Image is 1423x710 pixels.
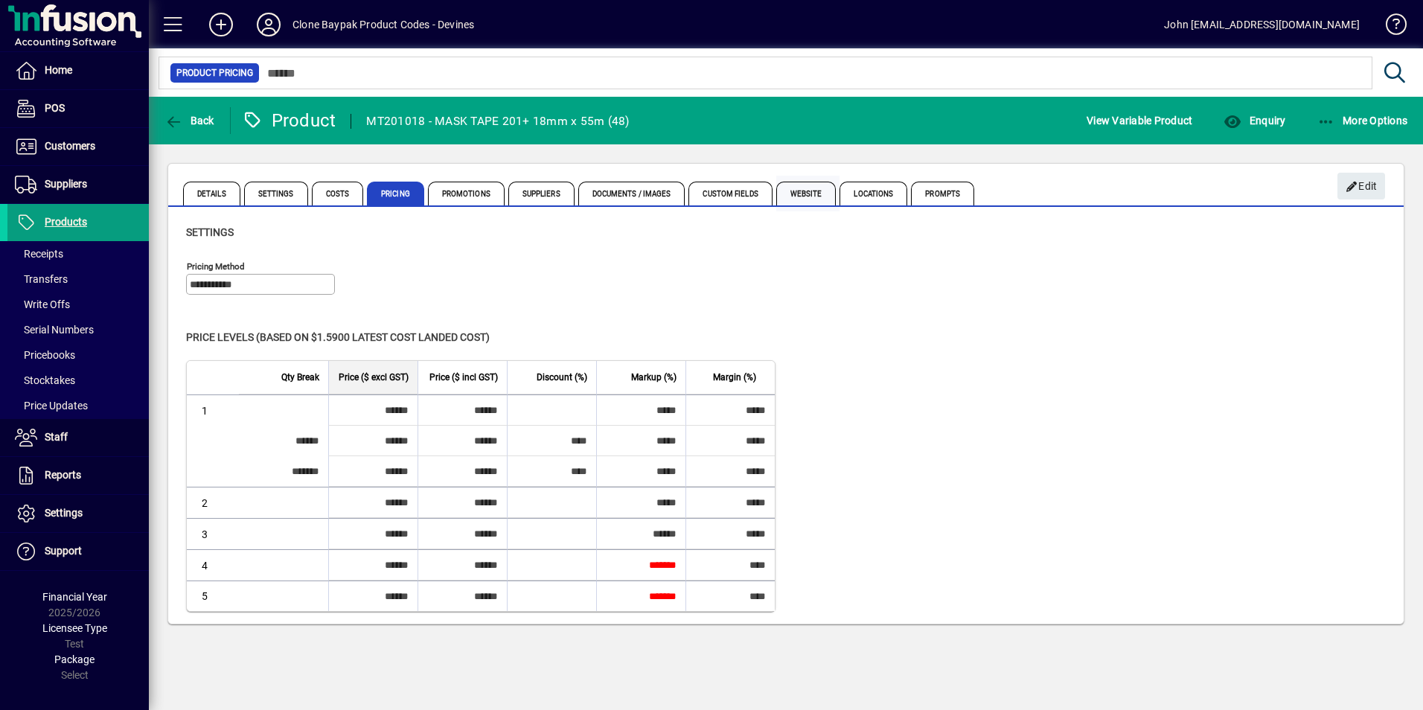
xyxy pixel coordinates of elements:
[45,469,81,481] span: Reports
[1087,109,1192,132] span: View Variable Product
[578,182,685,205] span: Documents / Images
[366,109,629,133] div: MT201018 - MASK TAPE 201+ 18mm x 55m (48)
[15,349,75,361] span: Pricebooks
[45,216,87,228] span: Products
[537,369,587,386] span: Discount (%)
[42,622,107,634] span: Licensee Type
[7,533,149,570] a: Support
[1224,115,1285,127] span: Enquiry
[508,182,575,205] span: Suppliers
[1375,3,1404,51] a: Knowledge Base
[15,400,88,412] span: Price Updates
[186,331,490,343] span: Price levels (based on $1.5900 Latest cost landed cost)
[244,182,308,205] span: Settings
[15,298,70,310] span: Write Offs
[45,431,68,443] span: Staff
[186,226,234,238] span: Settings
[7,90,149,127] a: POS
[7,292,149,317] a: Write Offs
[7,128,149,165] a: Customers
[45,64,72,76] span: Home
[245,11,292,38] button: Profile
[7,241,149,266] a: Receipts
[7,457,149,494] a: Reports
[1314,107,1412,134] button: More Options
[292,13,474,36] div: Clone Baypak Product Codes - Devines
[45,178,87,190] span: Suppliers
[1337,173,1385,199] button: Edit
[7,52,149,89] a: Home
[339,369,409,386] span: Price ($ excl GST)
[312,182,364,205] span: Costs
[45,140,95,152] span: Customers
[187,549,239,581] td: 4
[45,545,82,557] span: Support
[176,65,253,80] span: Product Pricing
[688,182,772,205] span: Custom Fields
[187,487,239,518] td: 2
[776,182,837,205] span: Website
[1220,107,1289,134] button: Enquiry
[7,342,149,368] a: Pricebooks
[7,393,149,418] a: Price Updates
[631,369,677,386] span: Markup (%)
[54,653,95,665] span: Package
[187,261,245,272] mat-label: Pricing method
[7,368,149,393] a: Stocktakes
[45,102,65,114] span: POS
[1317,115,1408,127] span: More Options
[197,11,245,38] button: Add
[45,507,83,519] span: Settings
[242,109,336,132] div: Product
[15,374,75,386] span: Stocktakes
[428,182,505,205] span: Promotions
[429,369,498,386] span: Price ($ incl GST)
[1164,13,1360,36] div: John [EMAIL_ADDRESS][DOMAIN_NAME]
[15,248,63,260] span: Receipts
[149,107,231,134] app-page-header-button: Back
[7,495,149,532] a: Settings
[281,369,319,386] span: Qty Break
[187,581,239,611] td: 5
[7,266,149,292] a: Transfers
[1346,174,1378,199] span: Edit
[713,369,756,386] span: Margin (%)
[1083,107,1196,134] button: View Variable Product
[7,166,149,203] a: Suppliers
[187,518,239,549] td: 3
[164,115,214,127] span: Back
[911,182,974,205] span: Prompts
[187,394,239,426] td: 1
[840,182,907,205] span: Locations
[7,317,149,342] a: Serial Numbers
[42,591,107,603] span: Financial Year
[7,419,149,456] a: Staff
[15,273,68,285] span: Transfers
[15,324,94,336] span: Serial Numbers
[161,107,218,134] button: Back
[367,182,424,205] span: Pricing
[183,182,240,205] span: Details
